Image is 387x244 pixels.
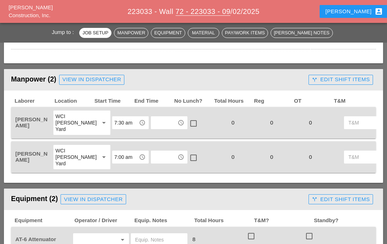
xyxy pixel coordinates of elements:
[11,73,306,87] div: Manpower (2)
[348,117,377,128] input: T&M
[139,119,145,126] i: access_time
[333,97,373,105] span: T&M
[374,7,383,16] i: account_box
[309,75,373,85] button: Edit Shift Items
[325,7,383,16] div: [PERSON_NAME]
[312,195,370,204] div: Edit Shift Items
[306,154,315,160] span: 0
[151,28,185,38] button: Equipment
[139,154,145,160] i: access_time
[59,75,124,85] a: View in Dispatcher
[193,216,253,225] span: Total Hours
[173,97,213,105] span: No Lunch?
[100,118,108,127] i: arrow_drop_down
[52,29,77,35] span: Jump to :
[79,28,111,38] button: Job Setup
[9,4,53,19] a: [PERSON_NAME] Construction, Inc.
[62,75,121,84] div: View in Dispatcher
[154,29,182,36] div: Equipment
[312,196,317,202] i: call_split
[14,97,54,105] span: Laborer
[61,194,126,204] a: View in Dispatcher
[94,97,134,105] span: Start Time
[348,151,377,163] input: T&M
[306,119,315,126] span: 0
[15,151,48,163] span: [PERSON_NAME]
[56,147,94,167] div: WCI [PERSON_NAME] Yard
[313,216,373,225] span: Standby?
[312,75,370,84] div: Edit Shift Items
[229,154,237,160] span: 0
[191,29,216,36] div: Material
[253,97,293,105] span: Reg
[274,29,329,36] div: [PERSON_NAME] Notes
[312,77,317,83] i: call_split
[229,119,237,126] span: 0
[178,119,184,126] i: access_time
[15,236,56,242] span: AT-6 Attenuator
[114,28,148,38] button: Manpower
[271,28,333,38] button: [PERSON_NAME] Notes
[14,216,74,225] span: Equipment
[188,28,219,38] button: Material
[267,119,276,126] span: 0
[117,29,145,36] div: Manpower
[222,28,268,38] button: Pay/Work Items
[178,154,184,160] i: access_time
[214,97,253,105] span: Total Hours
[64,195,123,204] div: View in Dispatcher
[56,113,94,132] div: WCI [PERSON_NAME] Yard
[190,236,198,242] span: 8
[100,153,108,161] i: arrow_drop_down
[54,97,94,105] span: Location
[15,116,48,128] span: [PERSON_NAME]
[74,216,134,225] span: Operator / Driver
[309,194,373,204] button: Edit Shift Items
[128,8,259,16] span: 223033 - Wall /02/2025
[118,235,127,244] i: arrow_drop_down
[293,97,333,105] span: OT
[225,29,265,36] div: Pay/Work Items
[134,216,193,225] span: Equip. Notes
[82,29,108,36] div: Job Setup
[134,97,173,105] span: End Time
[267,154,276,160] span: 0
[253,216,313,225] span: T&M?
[11,192,306,206] div: Equipment (2)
